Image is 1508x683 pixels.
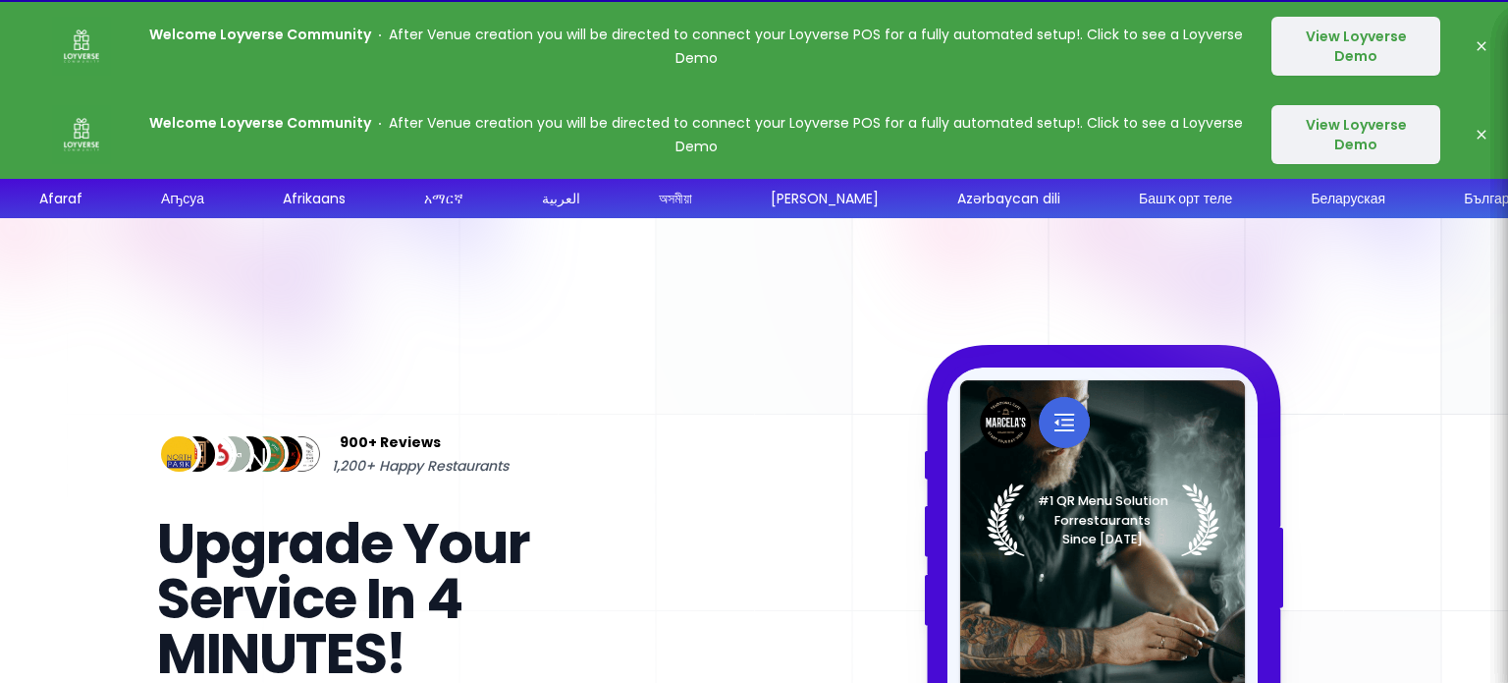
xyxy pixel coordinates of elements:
p: After Venue creation you will be directed to connect your Loyverse POS for a fully automated setu... [149,111,1243,158]
button: View Loyverse Demo [1271,105,1440,164]
div: Башҡорт теле [1139,189,1232,209]
div: Беларуская [1311,189,1385,209]
div: Azərbaycan dili [957,189,1060,209]
div: Afaraf [39,189,82,209]
img: Review Img [228,432,272,477]
img: Laurel [987,484,1219,556]
img: Review Img [157,432,201,477]
span: 1,200+ Happy Restaurants [332,454,509,478]
div: অসমীয়া [659,189,692,209]
strong: Welcome Loyverse Community [149,113,371,133]
button: View Loyverse Demo [1271,17,1440,76]
div: አማርኛ [424,189,463,209]
div: Аҧсуа [161,189,204,209]
p: After Venue creation you will be directed to connect your Loyverse POS for a fully automated setu... [149,23,1243,70]
div: Afrikaans [283,189,346,209]
img: Review Img [192,432,237,477]
span: 900+ Reviews [340,430,441,454]
strong: Welcome Loyverse Community [149,25,371,44]
img: Review Img [263,432,307,477]
div: العربية [542,189,580,209]
img: Review Img [210,432,254,477]
div: [PERSON_NAME] [771,189,879,209]
img: Review Img [280,432,324,477]
img: Review Img [175,432,219,477]
img: Review Img [245,432,290,477]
